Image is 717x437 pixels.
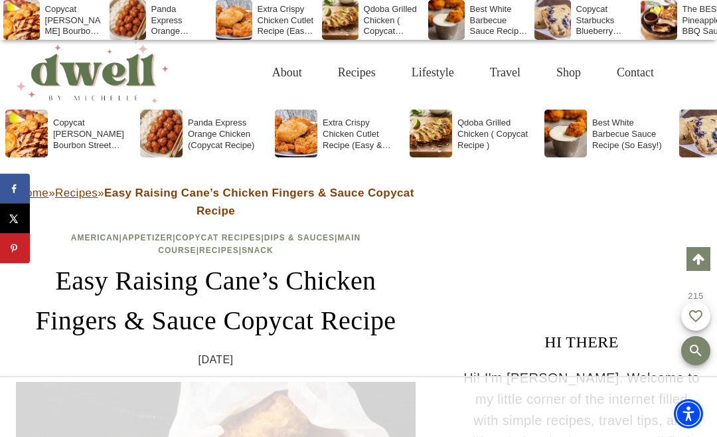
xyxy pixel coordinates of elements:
[254,51,320,94] a: About
[71,233,119,242] a: American
[199,351,234,369] time: [DATE]
[462,330,701,354] h3: HI THERE
[104,187,414,217] strong: Easy Raising Cane’s Chicken Fingers & Sauce Copycat Recipe
[320,51,394,94] a: Recipes
[264,233,335,242] a: Dips & Sauces
[122,233,173,242] a: Appetizer
[674,399,703,428] div: Accessibility Menu
[254,51,672,94] nav: Primary Navigation
[199,246,239,255] a: Recipes
[472,51,538,94] a: Travel
[17,187,414,217] span: » »
[176,233,262,242] a: Copycat Recipes
[158,233,360,255] a: Main Course
[55,187,98,199] a: Recipes
[538,51,599,94] a: Shop
[394,51,472,94] a: Lifestyle
[599,51,672,94] a: Contact
[16,42,169,103] img: DWELL by michelle
[470,133,693,319] iframe: Advertisement
[71,233,360,255] span: | | | | | |
[242,246,274,255] a: Snack
[16,261,416,341] h1: Easy Raising Cane’s Chicken Fingers & Sauce Copycat Recipe
[17,187,48,199] a: Home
